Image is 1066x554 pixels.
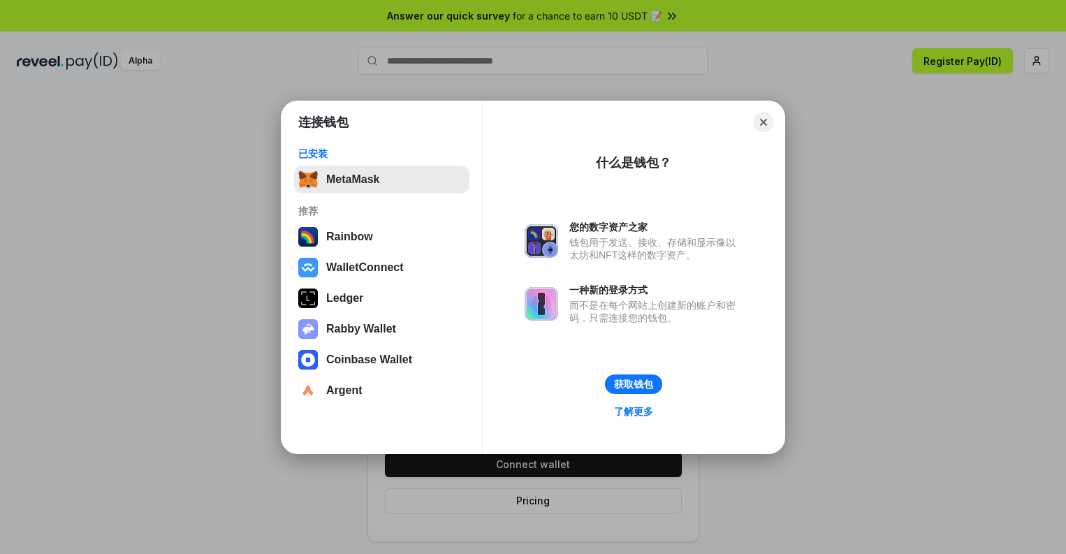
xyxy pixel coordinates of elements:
img: svg+xml,%3Csvg%20width%3D%22120%22%20height%3D%22120%22%20viewBox%3D%220%200%20120%20120%22%20fil... [298,227,318,247]
img: svg+xml,%3Csvg%20width%3D%2228%22%20height%3D%2228%22%20viewBox%3D%220%200%2028%2028%22%20fill%3D... [298,381,318,400]
img: svg+xml,%3Csvg%20width%3D%2228%22%20height%3D%2228%22%20viewBox%3D%220%200%2028%2028%22%20fill%3D... [298,350,318,370]
div: MetaMask [326,173,379,186]
div: Argent [326,384,363,397]
img: svg+xml,%3Csvg%20fill%3D%22none%22%20height%3D%2233%22%20viewBox%3D%220%200%2035%2033%22%20width%... [298,170,318,189]
div: Ledger [326,292,363,305]
button: Argent [294,377,469,404]
div: Coinbase Wallet [326,353,412,366]
div: 了解更多 [614,405,653,418]
div: Rabby Wallet [326,323,396,335]
button: Close [754,112,773,132]
div: 获取钱包 [614,378,653,391]
div: 一种新的登录方式 [569,284,743,296]
button: MetaMask [294,166,469,194]
button: Rainbow [294,223,469,251]
button: Rabby Wallet [294,315,469,343]
div: 推荐 [298,205,465,217]
img: svg+xml,%3Csvg%20xmlns%3D%22http%3A%2F%2Fwww.w3.org%2F2000%2Fsvg%22%20width%3D%2228%22%20height%3... [298,289,318,308]
div: 您的数字资产之家 [569,221,743,233]
h1: 连接钱包 [298,114,349,131]
img: svg+xml,%3Csvg%20xmlns%3D%22http%3A%2F%2Fwww.w3.org%2F2000%2Fsvg%22%20fill%3D%22none%22%20viewBox... [525,287,558,321]
img: svg+xml,%3Csvg%20width%3D%2228%22%20height%3D%2228%22%20viewBox%3D%220%200%2028%2028%22%20fill%3D... [298,258,318,277]
button: WalletConnect [294,254,469,282]
div: 什么是钱包？ [596,154,671,171]
button: 获取钱包 [605,374,662,394]
button: Ledger [294,284,469,312]
img: svg+xml,%3Csvg%20xmlns%3D%22http%3A%2F%2Fwww.w3.org%2F2000%2Fsvg%22%20fill%3D%22none%22%20viewBox... [298,319,318,339]
div: 钱包用于发送、接收、存储和显示像以太坊和NFT这样的数字资产。 [569,236,743,261]
button: Coinbase Wallet [294,346,469,374]
a: 了解更多 [606,402,662,421]
img: svg+xml,%3Csvg%20xmlns%3D%22http%3A%2F%2Fwww.w3.org%2F2000%2Fsvg%22%20fill%3D%22none%22%20viewBox... [525,224,558,258]
div: WalletConnect [326,261,404,274]
div: 已安装 [298,147,465,160]
div: Rainbow [326,231,373,243]
div: 而不是在每个网站上创建新的账户和密码，只需连接您的钱包。 [569,299,743,324]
